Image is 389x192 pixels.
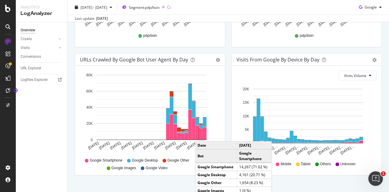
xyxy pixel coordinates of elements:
span: Google Desktop [132,158,158,163]
a: Conversions [21,54,63,60]
td: 14,267 (71.02 %) [237,163,272,171]
span: 1 [381,171,386,176]
span: Google Images [112,166,136,171]
text: [DATE] [164,141,177,150]
span: Unknown [340,162,356,167]
div: [DATE] [96,16,108,21]
a: Overview [21,27,63,33]
td: Google Smartphone [237,149,272,163]
text: 5K [245,127,249,132]
span: Google [365,5,377,10]
td: Date [195,141,237,149]
div: Last update [75,16,108,21]
text: [DATE] [98,141,111,150]
text: 15K [243,100,249,105]
div: URLs Crawled by Google bot User Agent By Day [80,57,188,63]
td: Google Smartphone [195,163,237,171]
iframe: Intercom live chat [368,171,383,186]
a: Logfiles Explorer [21,77,63,83]
svg: A chart. [80,71,218,155]
span: pdp/bsin [143,33,157,38]
div: Visits [21,45,30,51]
div: Crawls [21,36,32,42]
div: Visits From Google By Device By Day [236,57,319,63]
text: [DATE] [186,141,198,150]
span: Mobile [281,162,291,167]
text: 40K [86,105,93,110]
div: URL Explorer [21,65,41,72]
text: 10K [243,114,249,118]
span: Visits Volume [344,73,367,78]
svg: A chart. [236,85,374,156]
button: [DATE] - [DATE] [72,2,115,12]
span: Others [320,162,331,167]
text: [DATE] [142,141,154,150]
button: Segment:pdp/bsin [120,2,167,12]
span: Google Other [167,158,189,163]
div: Overview [21,27,35,33]
span: [DATE] - [DATE] [81,5,107,10]
text: [DATE] [87,141,99,150]
button: Google [356,2,384,12]
span: pdp/bsin [300,33,313,38]
span: Tablet [301,162,311,167]
button: Visits Volume [339,71,377,80]
span: Google Video [146,166,168,171]
text: [DATE] [131,141,143,150]
td: Google Other [195,179,237,187]
div: Conversions [21,54,41,60]
text: 0 [91,138,93,142]
text: 20K [243,87,249,91]
td: 4,161 (20.71 %) [237,171,272,179]
div: gear [372,58,377,62]
span: Segment: pdp/bsin [129,5,160,10]
text: [DATE] [175,141,188,150]
div: Tooltip anchor [13,88,18,93]
div: Logfiles Explorer [21,77,48,83]
td: Google Desktop [195,171,237,179]
text: 60K [86,89,93,93]
div: LogAnalyzer [21,10,62,17]
td: [DATE] [237,141,272,149]
div: gear [216,58,220,62]
text: [DATE] [120,141,133,150]
text: [DATE] [109,141,122,150]
a: Crawls [21,36,57,42]
text: 80K [86,73,93,77]
td: 1,654 (8.23 %) [237,179,272,187]
a: Visits [21,45,57,51]
span: Google Smartphone [90,158,122,163]
td: Bot [195,149,237,163]
text: [DATE] [153,141,166,150]
text: 20K [86,122,93,126]
a: URL Explorer [21,65,63,72]
div: Analytics [21,5,62,10]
